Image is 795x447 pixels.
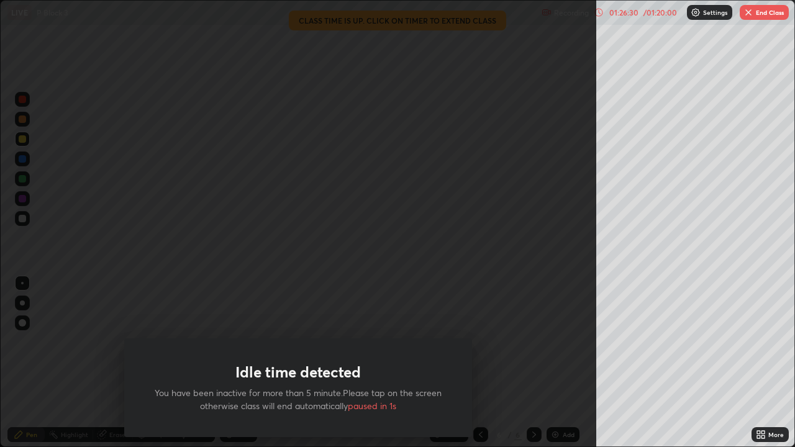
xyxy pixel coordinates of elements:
p: You have been inactive for more than 5 minute.Please tap on the screen otherwise class will end a... [154,386,442,412]
span: paused in 1s [348,400,396,412]
div: 01:26:30 [606,9,641,16]
div: / 01:20:00 [641,9,679,16]
div: More [768,431,784,438]
p: Settings [703,9,727,16]
img: class-settings-icons [691,7,701,17]
img: end-class-cross [743,7,753,17]
button: End Class [740,5,789,20]
h1: Idle time detected [235,363,361,381]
